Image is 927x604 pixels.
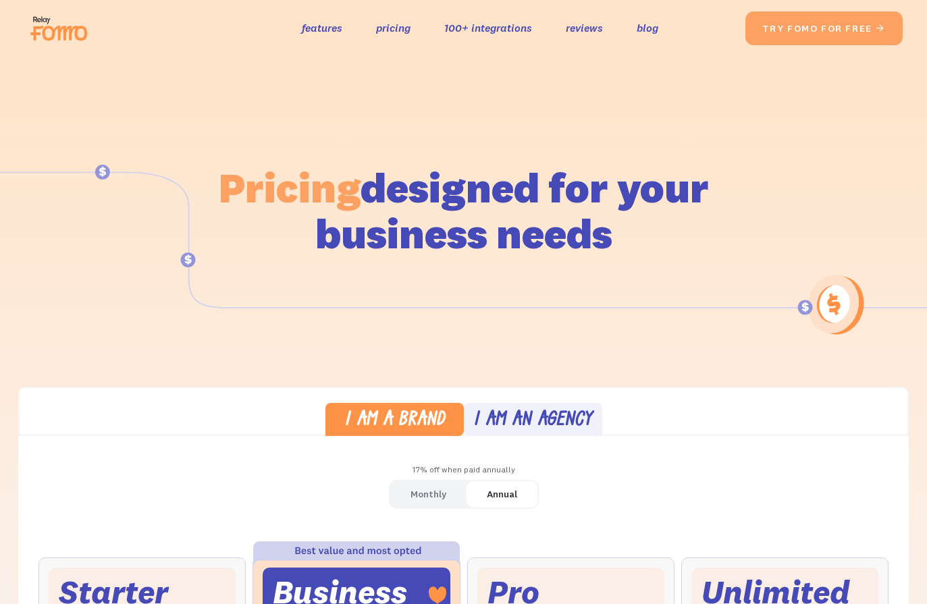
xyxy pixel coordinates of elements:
[376,18,410,38] a: pricing
[875,22,886,34] span: 
[745,11,903,45] a: try fomo for free
[473,411,592,431] div: I am an agency
[487,485,517,504] div: Annual
[18,460,908,480] div: 17% off when paid annually
[637,18,658,38] a: blog
[302,18,342,38] a: features
[566,18,603,38] a: reviews
[219,161,361,213] span: Pricing
[444,18,532,38] a: 100+ integrations
[410,485,446,504] div: Monthly
[218,165,710,256] h1: designed for your business needs
[344,411,445,431] div: I am a brand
